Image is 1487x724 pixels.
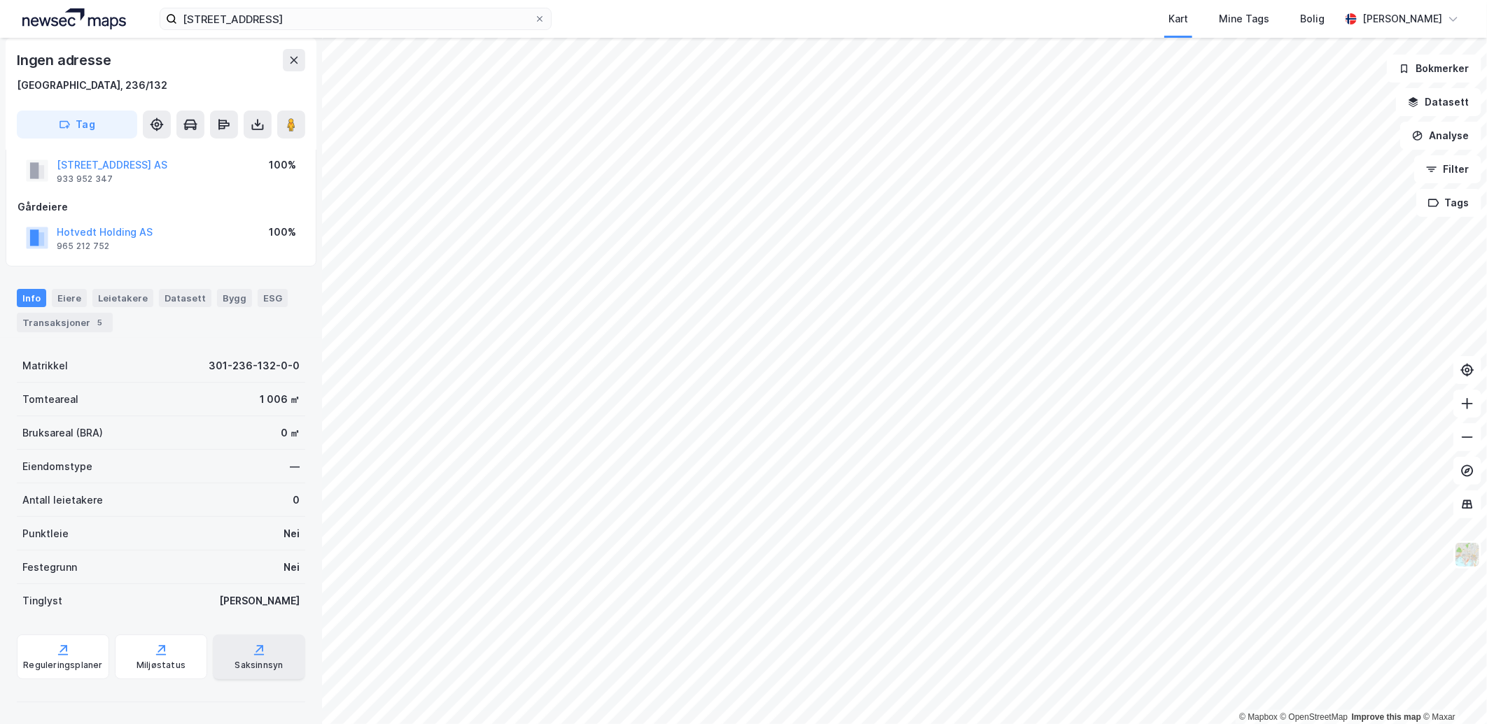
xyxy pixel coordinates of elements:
[159,289,211,307] div: Datasett
[17,49,113,71] div: Ingen adresse
[284,525,300,542] div: Nei
[22,357,68,374] div: Matrikkel
[1219,10,1269,27] div: Mine Tags
[1168,10,1188,27] div: Kart
[22,525,69,542] div: Punktleie
[23,660,102,671] div: Reguleringsplaner
[293,492,300,509] div: 0
[269,224,296,241] div: 100%
[22,492,103,509] div: Antall leietakere
[260,391,300,408] div: 1 006 ㎡
[22,559,77,576] div: Festegrunn
[52,289,87,307] div: Eiere
[1362,10,1442,27] div: [PERSON_NAME]
[1280,712,1348,722] a: OpenStreetMap
[22,391,78,408] div: Tomteareal
[22,425,103,441] div: Bruksareal (BRA)
[17,77,167,94] div: [GEOGRAPHIC_DATA], 236/132
[1417,657,1487,724] iframe: Chat Widget
[284,559,300,576] div: Nei
[17,289,46,307] div: Info
[1396,88,1481,116] button: Datasett
[1417,657,1487,724] div: Kontrollprogram for chat
[290,458,300,475] div: —
[17,111,137,139] button: Tag
[217,289,252,307] div: Bygg
[22,8,126,29] img: logo.a4113a55bc3d86da70a041830d287a7e.svg
[1414,155,1481,183] button: Filter
[258,289,288,307] div: ESG
[281,425,300,441] div: 0 ㎡
[57,241,109,252] div: 965 212 752
[18,199,305,215] div: Gårdeiere
[1352,712,1421,722] a: Improve this map
[1454,541,1481,568] img: Z
[1300,10,1325,27] div: Bolig
[137,660,186,671] div: Miljøstatus
[1387,55,1481,83] button: Bokmerker
[219,592,300,609] div: [PERSON_NAME]
[269,157,296,173] div: 100%
[17,313,113,332] div: Transaksjoner
[57,173,113,185] div: 933 952 347
[209,357,300,374] div: 301-236-132-0-0
[177,8,534,29] input: Søk på adresse, matrikkel, gårdeiere, leietakere eller personer
[1416,189,1481,217] button: Tags
[93,315,107,329] div: 5
[1400,122,1481,150] button: Analyse
[1239,712,1278,722] a: Mapbox
[22,458,92,475] div: Eiendomstype
[235,660,284,671] div: Saksinnsyn
[22,592,62,609] div: Tinglyst
[92,289,153,307] div: Leietakere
